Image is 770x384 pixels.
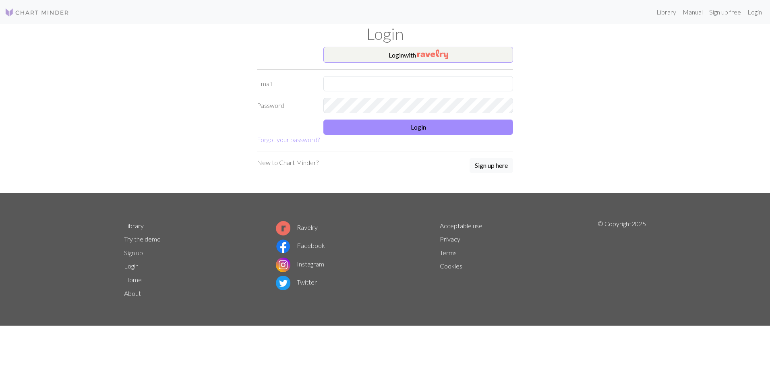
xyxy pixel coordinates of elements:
[257,158,319,167] p: New to Chart Minder?
[276,221,290,235] img: Ravelry logo
[257,136,320,143] a: Forgot your password?
[124,289,141,297] a: About
[124,235,161,243] a: Try the demo
[706,4,744,20] a: Sign up free
[440,235,460,243] a: Privacy
[679,4,706,20] a: Manual
[119,24,651,43] h1: Login
[440,222,482,229] a: Acceptable use
[440,262,462,270] a: Cookies
[5,8,69,17] img: Logo
[470,158,513,173] button: Sign up here
[252,76,319,91] label: Email
[653,4,679,20] a: Library
[276,278,317,286] a: Twitter
[124,262,139,270] a: Login
[252,98,319,113] label: Password
[323,47,513,63] button: Loginwith
[276,239,290,254] img: Facebook logo
[417,50,448,59] img: Ravelry
[124,222,144,229] a: Library
[440,249,457,256] a: Terms
[470,158,513,174] a: Sign up here
[276,242,325,249] a: Facebook
[598,219,646,300] p: © Copyright 2025
[124,249,143,256] a: Sign up
[276,276,290,290] img: Twitter logo
[276,260,324,268] a: Instagram
[124,276,142,283] a: Home
[276,258,290,272] img: Instagram logo
[744,4,765,20] a: Login
[276,223,318,231] a: Ravelry
[323,120,513,135] button: Login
